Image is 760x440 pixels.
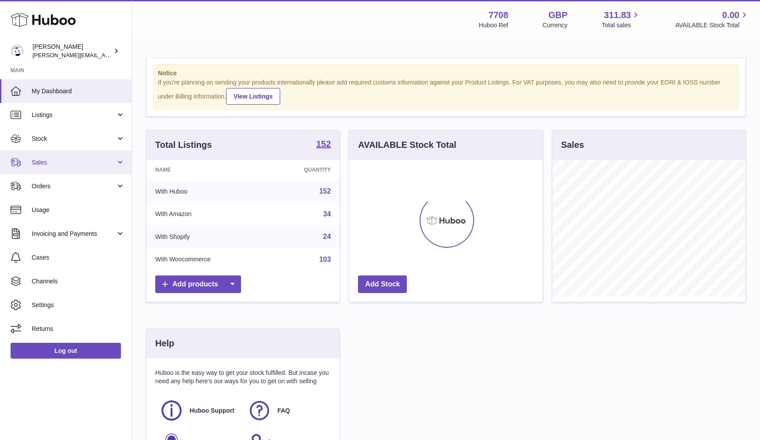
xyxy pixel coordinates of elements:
[146,248,267,271] td: With Woocommerce
[155,139,212,151] h3: Total Listings
[11,44,24,58] img: victor@erbology.co
[319,187,331,195] a: 152
[561,139,584,151] h3: Sales
[33,43,112,59] div: [PERSON_NAME]
[358,275,407,293] a: Add Stock
[489,9,508,21] strong: 7708
[160,399,239,422] a: Huboo Support
[267,160,340,180] th: Quantity
[248,399,327,422] a: FAQ
[226,88,280,105] a: View Listings
[32,253,125,262] span: Cases
[278,407,290,415] span: FAQ
[32,206,125,214] span: Usage
[543,21,568,29] div: Currency
[158,78,734,105] div: If you're planning on sending your products internationally please add required customs informati...
[32,111,116,119] span: Listings
[32,277,125,286] span: Channels
[32,325,125,333] span: Returns
[32,158,116,167] span: Sales
[323,210,331,218] a: 34
[190,407,234,415] span: Huboo Support
[675,9,749,29] a: 0.00 AVAILABLE Stock Total
[604,9,631,21] span: 311.83
[146,160,267,180] th: Name
[358,139,456,151] h3: AVAILABLE Stock Total
[11,343,121,359] a: Log out
[323,233,331,240] a: 24
[32,182,116,191] span: Orders
[316,139,331,150] a: 152
[146,203,267,226] td: With Amazon
[32,230,116,238] span: Invoicing and Payments
[602,21,641,29] span: Total sales
[722,9,739,21] span: 0.00
[155,275,241,293] a: Add products
[316,139,331,148] strong: 152
[32,301,125,309] span: Settings
[32,87,125,95] span: My Dashboard
[548,9,567,21] strong: GBP
[32,135,116,143] span: Stock
[319,256,331,263] a: 103
[675,21,749,29] span: AVAILABLE Stock Total
[155,337,174,349] h3: Help
[155,369,331,385] p: Huboo is the easy way to get your stock fulfilled. But incase you need any help here's our ways f...
[158,69,734,77] strong: Notice
[479,21,508,29] div: Huboo Ref
[146,225,267,248] td: With Shopify
[602,9,641,29] a: 311.83 Total sales
[33,51,176,59] span: [PERSON_NAME][EMAIL_ADDRESS][DOMAIN_NAME]
[146,180,267,203] td: With Huboo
